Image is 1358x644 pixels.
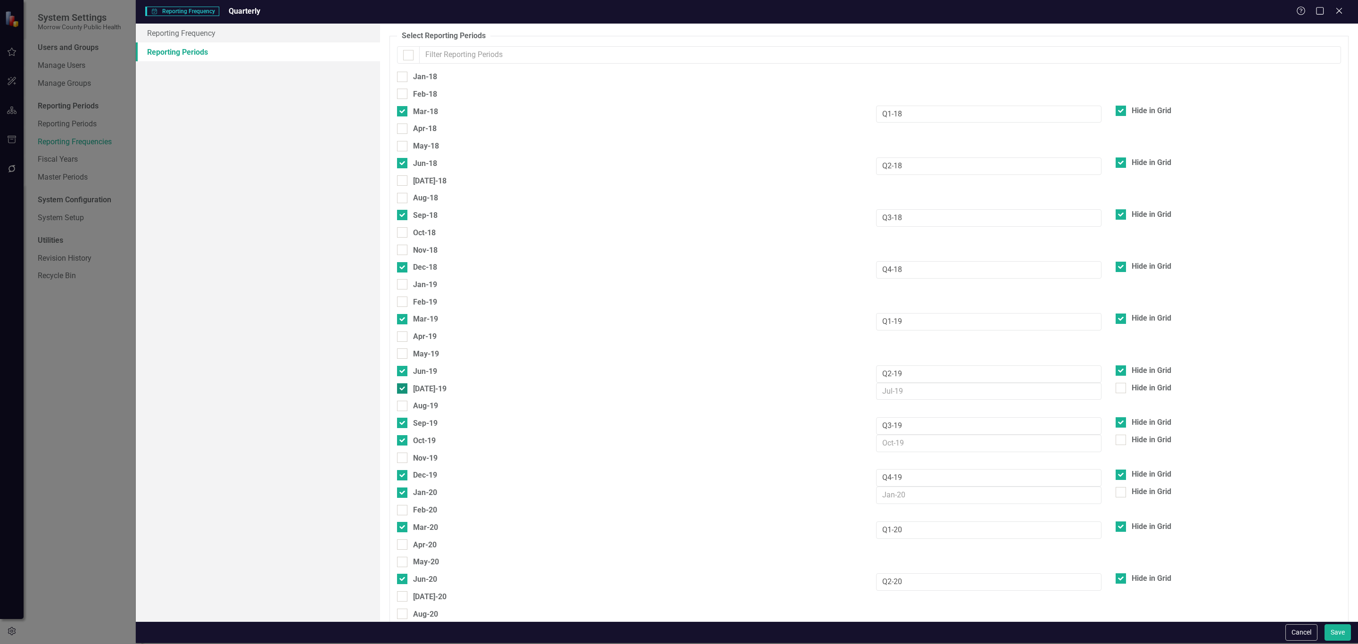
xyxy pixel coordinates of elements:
div: Mar-20 [413,521,438,533]
legend: Select Reporting Periods [397,31,490,41]
input: Dec-18 [876,261,1101,279]
input: Filter Reporting Periods [419,46,1341,64]
div: Hide in Grid [1132,106,1171,116]
input: Jun-19 [876,365,1101,383]
div: Apr-20 [413,539,437,551]
div: Hide in Grid [1132,573,1171,584]
div: Hide in Grid [1132,435,1171,446]
div: Oct-19 [413,435,436,446]
div: [DATE]-19 [413,383,447,395]
button: Cancel [1285,624,1317,641]
div: Oct-18 [413,227,436,239]
div: Jun-19 [413,365,437,377]
div: May-20 [413,556,439,568]
div: Dec-19 [413,469,437,481]
div: Feb-20 [413,504,437,516]
div: Sep-18 [413,209,438,221]
div: Aug-18 [413,192,438,204]
input: Jun-20 [876,573,1101,591]
div: Apr-18 [413,123,437,134]
div: Hide in Grid [1132,469,1171,480]
div: Aug-19 [413,400,438,412]
div: May-18 [413,140,439,152]
div: Hide in Grid [1132,365,1171,376]
input: Mar-19 [876,313,1101,330]
div: Hide in Grid [1132,313,1171,324]
div: Dec-18 [413,261,437,273]
a: Reporting Periods [136,42,380,61]
div: Hide in Grid [1132,157,1171,168]
div: Feb-18 [413,88,437,100]
input: Jan-20 [876,487,1101,504]
div: Mar-18 [413,106,438,117]
div: Feb-19 [413,296,437,308]
div: Hide in Grid [1132,521,1171,532]
div: [DATE]-18 [413,175,447,187]
span: Reporting Frequency [145,7,219,16]
div: Nov-19 [413,452,438,464]
div: [DATE]-20 [413,591,447,603]
input: Jul-19 [876,383,1101,400]
div: Jun-20 [413,573,437,585]
div: Hide in Grid [1132,417,1171,428]
input: Sep-18 [876,209,1101,227]
input: Jun-18 [876,157,1101,175]
div: Hide in Grid [1132,487,1171,497]
div: Nov-18 [413,244,438,256]
div: Hide in Grid [1132,209,1171,220]
input: Mar-18 [876,106,1101,123]
a: Reporting Frequency [136,24,380,42]
div: Mar-19 [413,313,438,325]
div: Hide in Grid [1132,261,1171,272]
button: Save [1325,624,1351,641]
div: Hide in Grid [1132,383,1171,394]
input: Oct-19 [876,435,1101,452]
div: Aug-20 [413,608,438,620]
div: May-19 [413,348,439,360]
div: Jan-18 [413,71,437,83]
input: Mar-20 [876,521,1101,539]
input: Sep-19 [876,417,1101,435]
div: Jan-19 [413,279,437,290]
div: Sep-19 [413,417,438,429]
div: Jun-18 [413,157,437,169]
div: Jan-20 [413,487,437,498]
input: Dec-19 [876,469,1101,487]
div: Apr-19 [413,330,437,342]
span: Quarterly [229,7,260,16]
